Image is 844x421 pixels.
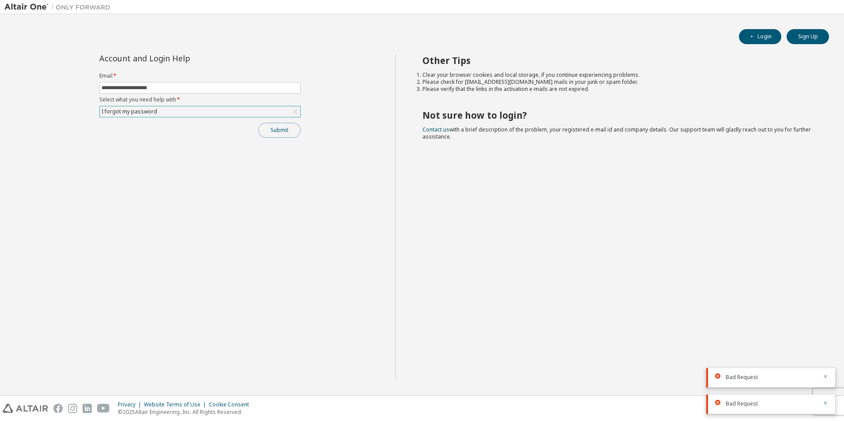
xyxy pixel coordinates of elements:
[68,404,77,413] img: instagram.svg
[422,109,814,121] h2: Not sure how to login?
[144,401,209,408] div: Website Terms of Use
[422,126,811,140] span: with a brief description of the problem, your registered e-mail id and company details. Our suppo...
[97,404,110,413] img: youtube.svg
[422,86,814,93] li: Please verify that the links in the activation e-mails are not expired.
[100,106,300,117] div: I forgot my password
[209,401,254,408] div: Cookie Consent
[787,29,829,44] button: Sign Up
[258,123,301,138] button: Submit
[726,374,758,381] span: Bad Request
[118,401,144,408] div: Privacy
[53,404,63,413] img: facebook.svg
[422,71,814,79] li: Clear your browser cookies and local storage, if you continue experiencing problems.
[99,72,301,79] label: Email
[422,79,814,86] li: Please check for [EMAIL_ADDRESS][DOMAIN_NAME] mails in your junk or spam folder.
[83,404,92,413] img: linkedin.svg
[3,404,48,413] img: altair_logo.svg
[726,400,758,407] span: Bad Request
[739,29,781,44] button: Login
[99,96,301,103] label: Select what you need help with
[4,3,115,11] img: Altair One
[422,126,449,133] a: Contact us
[422,55,814,66] h2: Other Tips
[100,107,158,117] div: I forgot my password
[118,408,254,416] p: © 2025 Altair Engineering, Inc. All Rights Reserved.
[99,55,260,62] div: Account and Login Help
